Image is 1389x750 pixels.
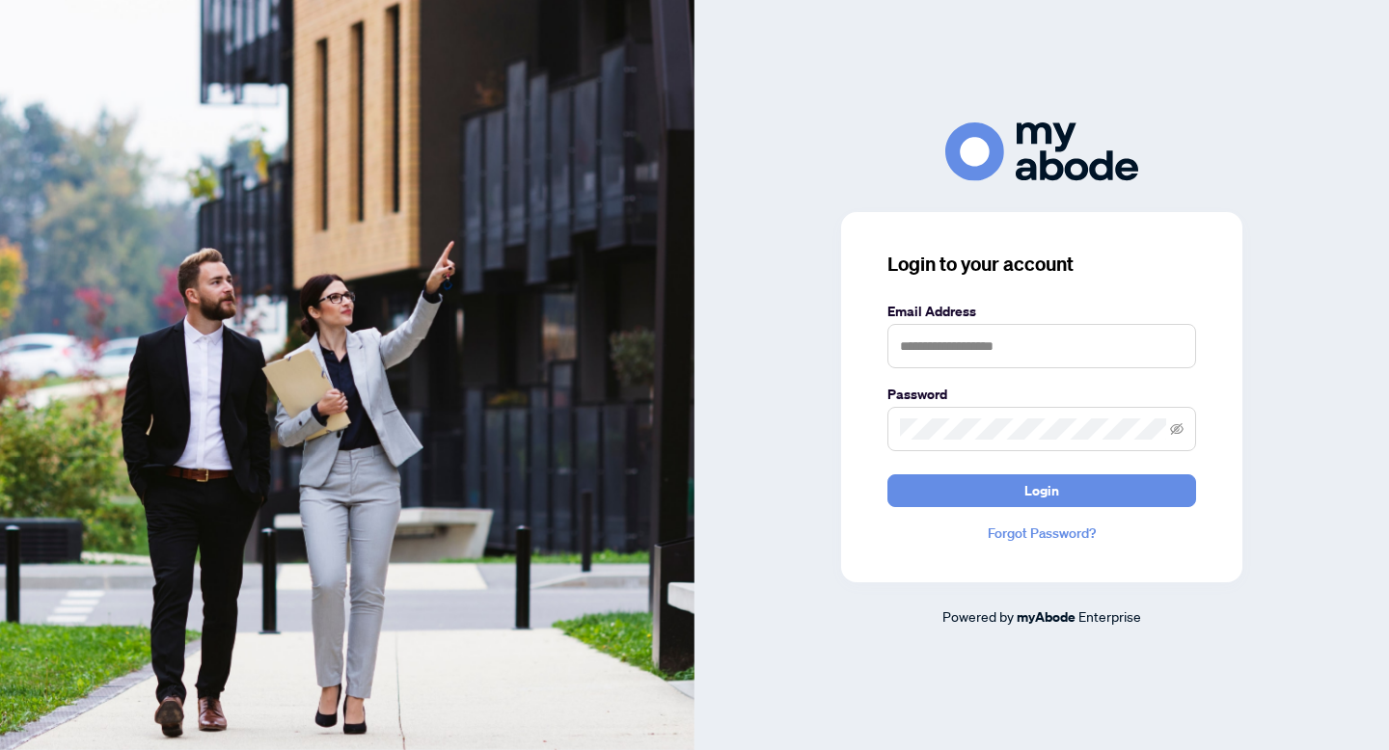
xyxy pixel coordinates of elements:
[942,607,1014,625] span: Powered by
[887,251,1196,278] h3: Login to your account
[1024,475,1059,506] span: Login
[887,384,1196,405] label: Password
[887,301,1196,322] label: Email Address
[1078,607,1141,625] span: Enterprise
[1017,606,1076,628] a: myAbode
[887,474,1196,507] button: Login
[945,122,1138,181] img: ma-logo
[1170,422,1184,436] span: eye-invisible
[887,522,1196,544] a: Forgot Password?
